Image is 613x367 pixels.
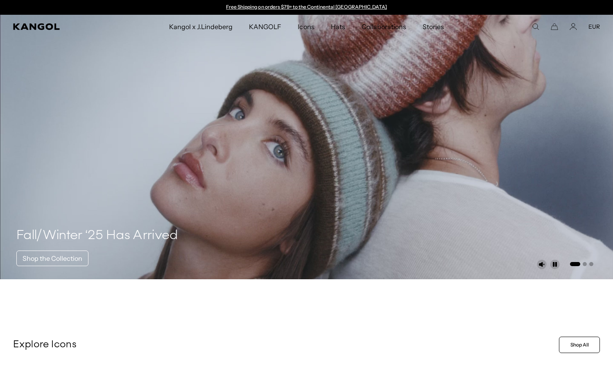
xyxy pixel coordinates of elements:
span: Collaborations [362,15,406,39]
button: Cart [551,23,558,30]
a: Stories [414,15,452,39]
span: KANGOLF [249,15,281,39]
button: Pause [550,260,560,269]
span: Stories [423,15,444,39]
a: KANGOLF [241,15,290,39]
button: Go to slide 1 [570,262,580,266]
p: Explore Icons [13,339,556,351]
button: Unmute [537,260,547,269]
summary: Search here [532,23,539,30]
a: Kangol [13,23,111,30]
button: Go to slide 2 [583,262,587,266]
button: Go to slide 3 [589,262,593,266]
span: Kangol x J.Lindeberg [169,15,233,39]
h4: Fall/Winter ‘25 Has Arrived [16,228,178,244]
a: Collaborations [353,15,414,39]
button: EUR [588,23,600,30]
a: Free Shipping on orders $79+ to the Continental [GEOGRAPHIC_DATA] [226,4,387,10]
span: Hats [331,15,345,39]
a: Account [570,23,577,30]
div: 1 of 2 [222,4,391,11]
slideshow-component: Announcement bar [222,4,391,11]
a: Hats [323,15,353,39]
div: Announcement [222,4,391,11]
span: Icons [298,15,314,39]
a: Icons [290,15,322,39]
a: Shop the Collection [16,251,88,266]
ul: Select a slide to show [569,260,593,267]
a: Kangol x J.Lindeberg [161,15,241,39]
a: Shop All [559,337,600,353]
